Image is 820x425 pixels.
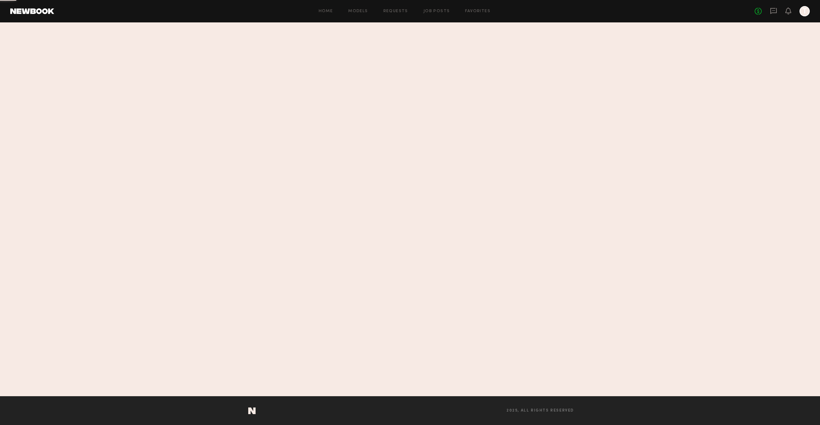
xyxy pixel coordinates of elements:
[348,9,368,13] a: Models
[383,9,408,13] a: Requests
[319,9,333,13] a: Home
[799,6,810,16] a: T
[506,409,574,413] span: 2025, all rights reserved
[465,9,490,13] a: Favorites
[423,9,450,13] a: Job Posts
